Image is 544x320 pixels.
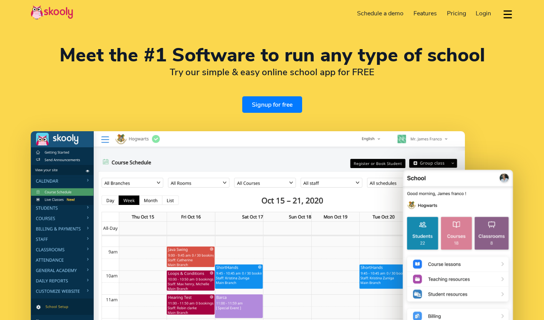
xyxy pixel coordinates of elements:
[31,46,513,64] h1: Meet the #1 Software to run any type of school
[502,5,513,23] button: dropdown menu
[408,7,442,20] a: Features
[242,96,302,113] a: Signup for free
[31,66,513,78] h2: Try our simple & easy online school app for FREE
[352,7,409,20] a: Schedule a demo
[476,9,491,18] span: Login
[447,9,466,18] span: Pricing
[442,7,471,20] a: Pricing
[471,7,496,20] a: Login
[31,5,73,20] img: Skooly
